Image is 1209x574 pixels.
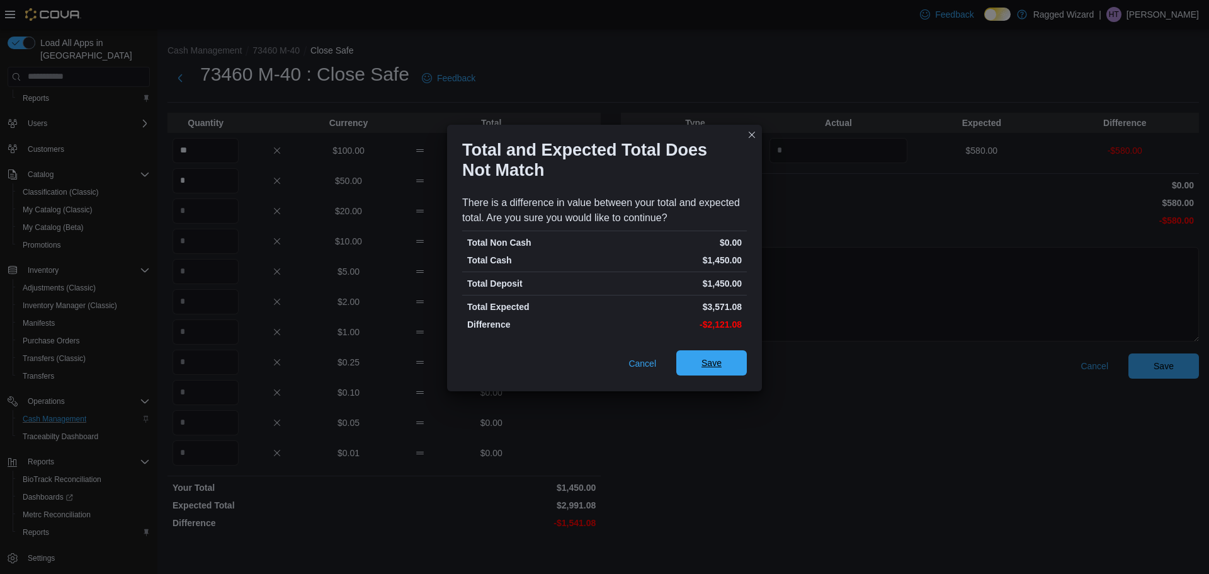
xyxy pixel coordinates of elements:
[676,350,747,376] button: Save
[467,236,602,249] p: Total Non Cash
[607,318,742,331] p: -$2,121.08
[744,127,759,142] button: Closes this modal window
[623,351,661,376] button: Cancel
[607,236,742,249] p: $0.00
[607,277,742,290] p: $1,450.00
[701,357,722,369] span: Save
[628,357,656,370] span: Cancel
[607,301,742,313] p: $3,571.08
[462,140,737,180] h1: Total and Expected Total Does Not Match
[607,254,742,267] p: $1,450.00
[467,301,602,313] p: Total Expected
[467,277,602,290] p: Total Deposit
[462,195,747,226] div: There is a difference in value between your total and expected total. Are you sure you would like...
[467,318,602,331] p: Difference
[467,254,602,267] p: Total Cash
